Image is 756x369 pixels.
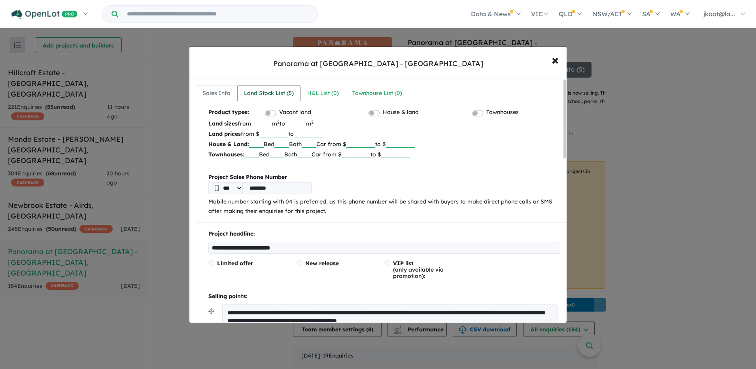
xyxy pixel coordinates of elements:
span: (only available via promotion): [393,260,444,280]
b: Land prices [208,130,241,137]
b: Land sizes [208,120,238,127]
div: Sales Info [202,89,231,98]
p: Bed Bath Car from $ to $ [208,139,560,149]
p: Project headline: [208,229,560,239]
p: Mobile number starting with 04 is preferred, as this phone number will be shared with buyers to m... [208,197,560,216]
div: Land Stock List ( 5 ) [244,89,294,98]
div: H&L List ( 0 ) [307,89,339,98]
input: Try estate name, suburb, builder or developer [120,6,316,23]
span: VIP list [393,260,414,267]
p: from m to m [208,118,560,129]
div: Panorama at [GEOGRAPHIC_DATA] - [GEOGRAPHIC_DATA] [273,59,483,69]
span: × [552,51,559,68]
label: Vacant land [279,108,311,117]
img: Openlot PRO Logo White [11,10,77,19]
label: House & land [383,108,419,117]
b: Project Sales Phone Number [208,173,560,182]
p: Bed Bath Car from $ to $ [208,149,560,160]
p: from $ to [208,129,560,139]
sup: 2 [277,119,280,125]
label: Townhouses [486,108,519,117]
div: Townhouse List ( 0 ) [352,89,402,98]
span: Limited offer [217,260,253,267]
img: Phone icon [215,185,219,191]
b: House & Land: [208,141,249,148]
b: Townhouses: [208,151,244,158]
sup: 2 [311,119,314,125]
b: Product types: [208,108,249,118]
img: drag.svg [208,308,214,314]
span: New release [305,260,339,267]
span: jkoot@la... [703,10,735,18]
p: Selling points: [208,292,560,301]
